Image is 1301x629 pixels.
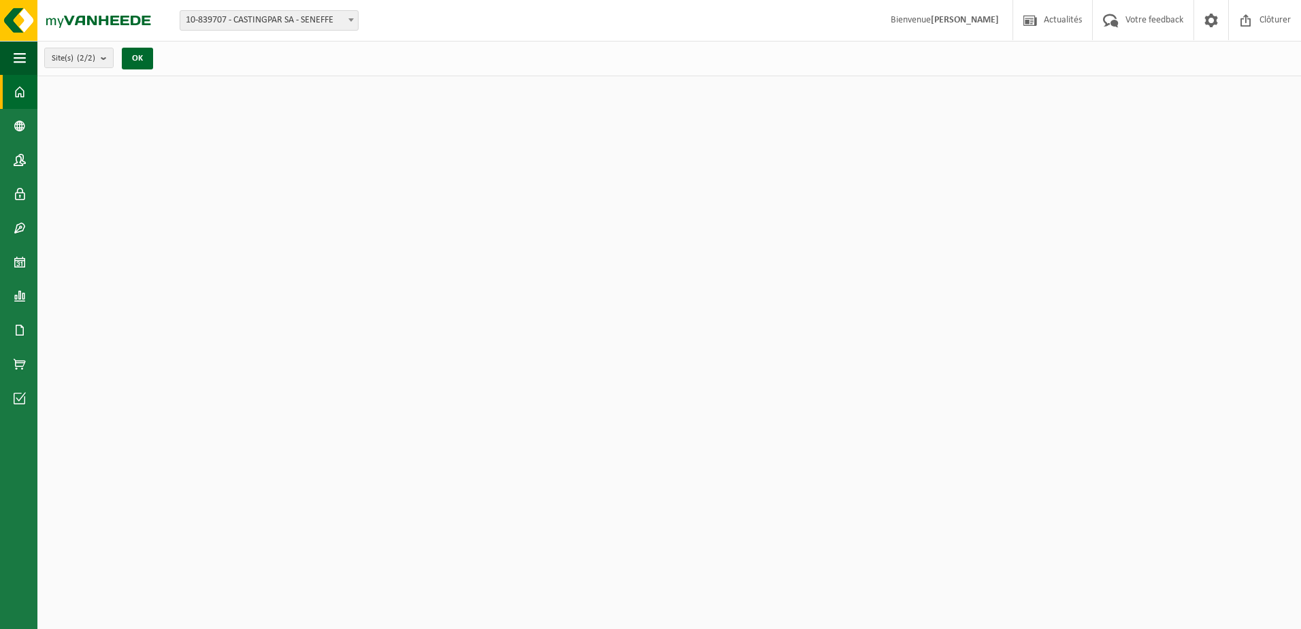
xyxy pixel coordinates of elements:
[180,10,359,31] span: 10-839707 - CASTINGPAR SA - SENEFFE
[122,48,153,69] button: OK
[44,48,114,68] button: Site(s)(2/2)
[931,15,999,25] strong: [PERSON_NAME]
[77,54,95,63] count: (2/2)
[180,11,358,30] span: 10-839707 - CASTINGPAR SA - SENEFFE
[52,48,95,69] span: Site(s)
